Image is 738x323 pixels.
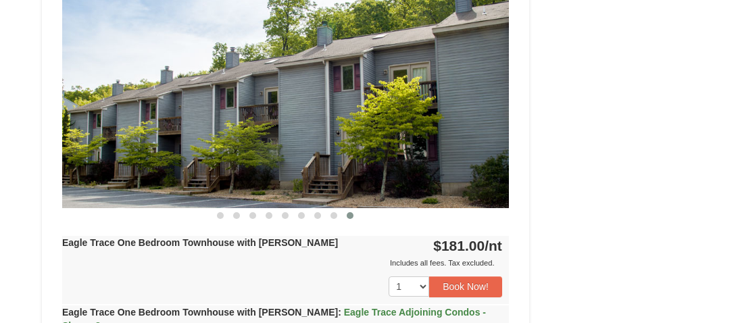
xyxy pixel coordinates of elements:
[62,237,338,248] strong: Eagle Trace One Bedroom Townhouse with [PERSON_NAME]
[62,256,502,270] div: Includes all fees. Tax excluded.
[338,307,341,318] span: :
[433,238,502,253] strong: $181.00
[429,276,502,297] button: Book Now!
[485,238,502,253] span: /nt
